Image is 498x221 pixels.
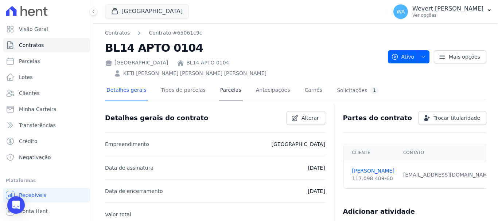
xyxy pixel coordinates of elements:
[19,138,38,145] span: Crédito
[419,111,486,125] a: Trocar titularidade
[123,70,266,77] a: KETI [PERSON_NAME] [PERSON_NAME] [PERSON_NAME]
[449,53,480,60] span: Mais opções
[370,87,379,94] div: 1
[105,187,163,196] p: Data de encerramento
[343,114,412,122] h3: Partes do contrato
[271,140,325,149] p: [GEOGRAPHIC_DATA]
[3,22,90,36] a: Visão Geral
[3,150,90,165] a: Negativação
[105,210,131,219] p: Valor total
[19,192,46,199] span: Recebíveis
[254,81,292,100] a: Antecipações
[19,58,40,65] span: Parcelas
[105,59,168,67] div: [GEOGRAPHIC_DATA]
[3,204,90,218] a: Conta Hent
[343,144,399,161] th: Cliente
[105,29,130,37] a: Contratos
[308,163,325,172] p: [DATE]
[3,118,90,133] a: Transferências
[3,102,90,117] a: Minha Carteira
[105,163,153,172] p: Data de assinatura
[308,187,325,196] p: [DATE]
[3,70,90,84] a: Lotes
[105,4,189,18] button: [GEOGRAPHIC_DATA]
[335,81,380,100] a: Solicitações1
[434,50,486,63] a: Mais opções
[3,86,90,100] a: Clientes
[160,81,207,100] a: Tipos de parcelas
[105,29,202,37] nav: Breadcrumb
[433,114,480,122] span: Trocar titularidade
[287,111,325,125] a: Alterar
[186,59,229,67] a: BL14 APTO 0104
[3,134,90,149] a: Crédito
[105,29,382,37] nav: Breadcrumb
[343,207,415,216] h3: Adicionar atividade
[337,87,379,94] div: Solicitações
[3,38,90,52] a: Contratos
[7,196,25,214] div: Open Intercom Messenger
[391,50,415,63] span: Ativo
[19,90,39,97] span: Clientes
[352,167,394,175] a: [PERSON_NAME]
[19,122,56,129] span: Transferências
[105,140,149,149] p: Empreendimento
[149,29,202,37] a: Contrato #65061c9c
[6,176,87,185] div: Plataformas
[105,114,208,122] h3: Detalhes gerais do contrato
[412,12,483,18] p: Ver opções
[105,81,148,100] a: Detalhes gerais
[3,54,90,68] a: Parcelas
[19,74,33,81] span: Lotes
[301,114,319,122] span: Alterar
[19,154,51,161] span: Negativação
[397,9,405,14] span: WA
[19,25,48,33] span: Visão Geral
[388,1,498,22] button: WA Wevert [PERSON_NAME] Ver opções
[19,106,57,113] span: Minha Carteira
[105,40,382,56] h2: BL14 APTO 0104
[352,175,394,182] div: 117.098.409-60
[19,42,44,49] span: Contratos
[303,81,324,100] a: Carnês
[3,188,90,202] a: Recebíveis
[412,5,483,12] p: Wevert [PERSON_NAME]
[19,208,48,215] span: Conta Hent
[388,50,430,63] button: Ativo
[219,81,243,100] a: Parcelas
